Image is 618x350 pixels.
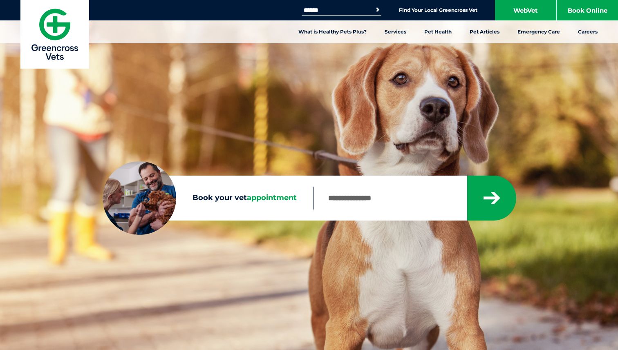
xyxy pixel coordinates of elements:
a: Pet Health [415,20,461,43]
button: Search [374,6,382,14]
a: Careers [569,20,607,43]
span: appointment [247,193,297,202]
a: Services [376,20,415,43]
label: Book your vet [103,192,313,204]
a: Emergency Care [508,20,569,43]
a: What is Healthy Pets Plus? [289,20,376,43]
a: Pet Articles [461,20,508,43]
a: Find Your Local Greencross Vet [399,7,477,13]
